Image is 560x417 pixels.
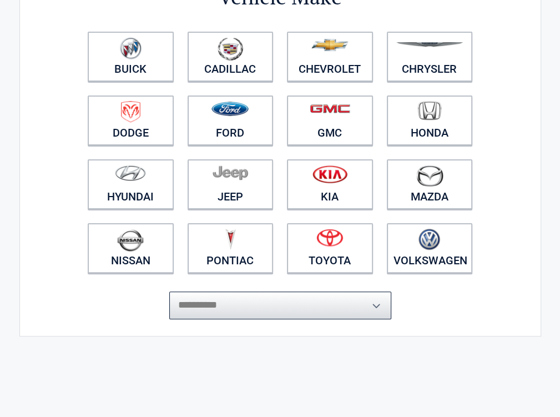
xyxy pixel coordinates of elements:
a: Cadillac [188,32,274,82]
a: Volkswagen [387,223,473,273]
a: Kia [287,159,373,209]
a: GMC [287,96,373,145]
img: volkswagen [418,229,440,250]
a: Toyota [287,223,373,273]
img: ford [211,102,249,116]
a: Honda [387,96,473,145]
img: honda [418,101,441,120]
a: Jeep [188,159,274,209]
img: nissan [117,229,144,252]
img: chevrolet [311,39,349,51]
a: Pontiac [188,223,274,273]
a: Mazda [387,159,473,209]
a: Ford [188,96,274,145]
a: Dodge [88,96,174,145]
img: gmc [310,104,350,113]
a: Chrysler [387,32,473,82]
img: cadillac [218,37,243,61]
a: Buick [88,32,174,82]
a: Hyundai [88,159,174,209]
img: jeep [213,165,248,180]
img: chrysler [396,42,463,47]
img: dodge [121,101,140,123]
img: pontiac [225,229,236,250]
a: Nissan [88,223,174,273]
img: hyundai [115,165,146,181]
img: toyota [316,229,343,247]
img: kia [312,165,347,183]
a: Chevrolet [287,32,373,82]
img: mazda [416,165,443,187]
img: buick [120,37,142,59]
